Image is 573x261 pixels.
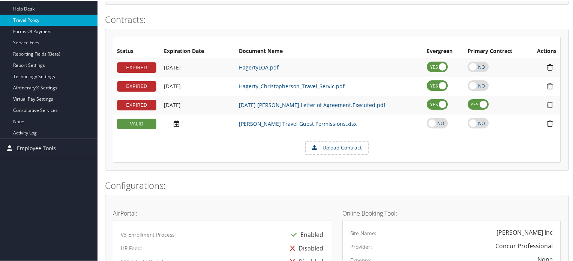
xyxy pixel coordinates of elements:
[113,44,160,57] th: Status
[543,81,556,89] i: Remove Contract
[495,241,553,250] div: Concur Professional
[527,44,560,57] th: Actions
[239,82,345,89] a: Hagerty_Christopherson_Travel_Servic.pdf
[239,119,357,127] a: [PERSON_NAME] Travel Guest Permissions.xlsx
[117,62,156,72] div: EXPIRED
[164,119,231,127] div: Add/Edit Date
[543,119,556,127] i: Remove Contract
[350,229,376,236] label: Site Name:
[105,12,568,25] h2: Contracts:
[543,63,556,71] i: Remove Contract
[160,44,235,57] th: Expiration Date
[239,63,279,70] a: HagertyLOA.pdf
[306,141,368,154] label: Upload Contract
[423,44,464,57] th: Evergreen
[350,242,372,250] label: Provider:
[464,44,527,57] th: Primary Contract
[496,227,553,236] div: [PERSON_NAME] Inc
[113,210,331,216] h4: AirPortal:
[286,241,323,254] div: Disabled
[288,227,323,241] div: Enabled
[543,100,556,108] i: Remove Contract
[342,210,561,216] h4: Online Booking Tool:
[121,244,142,251] label: HR Feed:
[105,178,568,191] h2: Configurations:
[164,63,181,70] span: [DATE]
[235,44,423,57] th: Document Name
[117,80,156,91] div: EXPIRED
[164,101,231,108] div: Add/Edit Date
[164,63,231,70] div: Add/Edit Date
[117,118,156,128] div: VALID
[164,101,181,108] span: [DATE]
[117,99,156,110] div: EXPIRED
[164,82,181,89] span: [DATE]
[121,230,176,238] label: V3 Enrollment Process:
[239,101,385,108] a: [DATE] [PERSON_NAME].Letter of Agreement.Executed.pdf
[17,138,56,157] span: Employee Tools
[164,82,231,89] div: Add/Edit Date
